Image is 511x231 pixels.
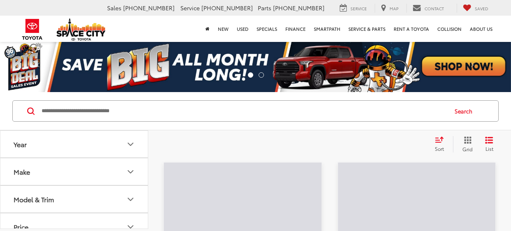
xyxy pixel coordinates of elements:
[447,101,484,121] button: Search
[453,136,479,152] button: Grid View
[17,16,48,43] img: Toyota
[344,16,390,42] a: Service & Parts
[201,4,253,12] span: [PHONE_NUMBER]
[126,194,135,204] div: Model & Trim
[258,4,271,12] span: Parts
[126,167,135,177] div: Make
[310,16,344,42] a: SmartPath
[123,4,175,12] span: [PHONE_NUMBER]
[350,5,367,12] span: Service
[433,16,466,42] a: Collision
[14,195,54,203] div: Model & Trim
[14,168,30,176] div: Make
[375,4,405,13] a: Map
[281,16,310,42] a: Finance
[466,16,497,42] a: About Us
[252,16,281,42] a: Specials
[479,136,499,152] button: List View
[126,139,135,149] div: Year
[233,16,252,42] a: Used
[107,4,121,12] span: Sales
[201,16,214,42] a: Home
[14,223,28,231] div: Price
[485,145,493,152] span: List
[214,16,233,42] a: New
[462,146,473,152] span: Grid
[334,4,373,13] a: Service
[14,140,27,148] div: Year
[475,5,488,12] span: Saved
[273,4,324,12] span: [PHONE_NUMBER]
[0,131,149,157] button: YearYear
[425,5,444,12] span: Contact
[457,4,495,13] a: My Saved Vehicles
[41,101,447,121] input: Search by Make, Model, or Keyword
[0,186,149,213] button: Model & TrimModel & Trim
[431,136,453,152] button: Select sort value
[56,18,106,41] img: Space City Toyota
[406,4,450,13] a: Contact
[435,145,444,152] span: Sort
[390,5,399,12] span: Map
[180,4,200,12] span: Service
[390,16,433,42] a: Rent a Toyota
[0,158,149,185] button: MakeMake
